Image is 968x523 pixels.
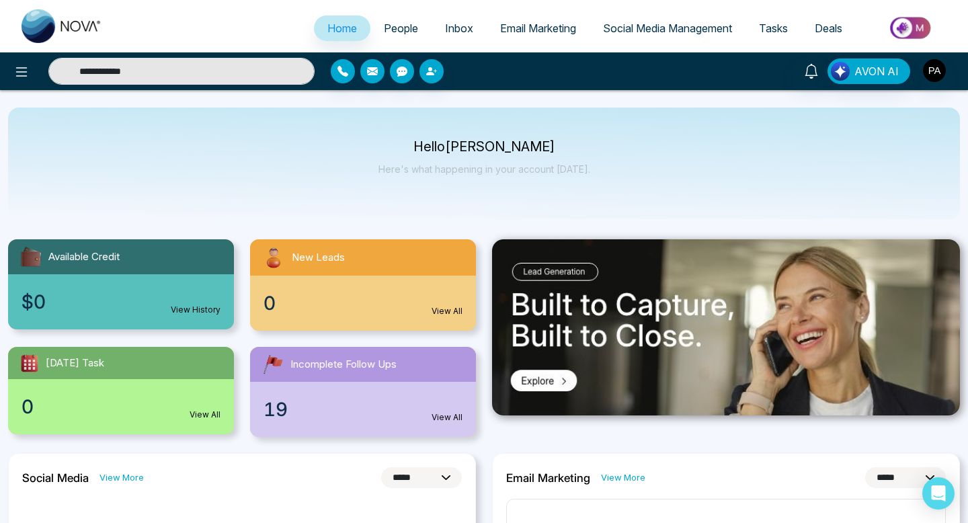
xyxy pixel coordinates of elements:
p: Hello [PERSON_NAME] [378,141,590,153]
img: todayTask.svg [19,352,40,374]
img: . [492,239,960,415]
a: People [370,15,432,41]
span: 0 [264,289,276,317]
a: View All [432,411,462,424]
div: Open Intercom Messenger [922,477,955,510]
a: Home [314,15,370,41]
a: Inbox [432,15,487,41]
img: followUps.svg [261,352,285,376]
a: View More [601,471,645,484]
button: AVON AI [828,58,910,84]
a: View All [432,305,462,317]
span: $0 [22,288,46,316]
h2: Email Marketing [506,471,590,485]
span: Available Credit [48,249,120,265]
span: [DATE] Task [46,356,104,371]
span: Home [327,22,357,35]
span: New Leads [292,250,345,266]
a: New Leads0View All [242,239,484,331]
p: Here's what happening in your account [DATE]. [378,163,590,175]
span: People [384,22,418,35]
a: Email Marketing [487,15,590,41]
a: Tasks [745,15,801,41]
img: Nova CRM Logo [22,9,102,43]
img: newLeads.svg [261,245,286,270]
a: Incomplete Follow Ups19View All [242,347,484,437]
span: Email Marketing [500,22,576,35]
h2: Social Media [22,471,89,485]
span: AVON AI [854,63,899,79]
span: 19 [264,395,288,424]
a: View All [190,409,220,421]
img: availableCredit.svg [19,245,43,269]
a: View More [99,471,144,484]
span: 0 [22,393,34,421]
img: User Avatar [923,59,946,82]
span: Incomplete Follow Ups [290,357,397,372]
span: Social Media Management [603,22,732,35]
span: Deals [815,22,842,35]
a: Deals [801,15,856,41]
span: Inbox [445,22,473,35]
span: Tasks [759,22,788,35]
img: Market-place.gif [862,13,960,43]
img: Lead Flow [831,62,850,81]
a: Social Media Management [590,15,745,41]
a: View History [171,304,220,316]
